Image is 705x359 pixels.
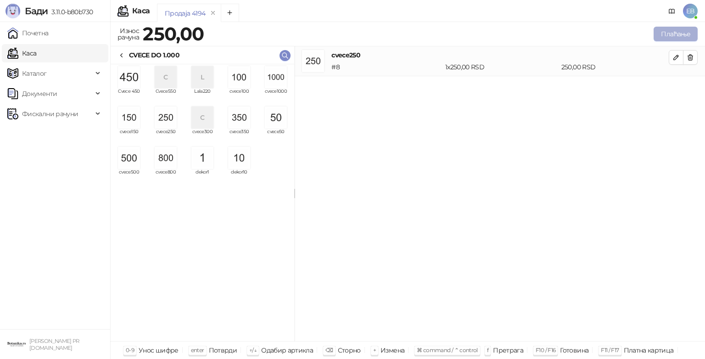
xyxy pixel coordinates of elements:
h4: cvece250 [331,50,669,60]
a: Почетна [7,24,49,42]
img: Slika [228,107,250,129]
div: Потврди [209,344,237,356]
div: # 8 [330,62,443,72]
div: Унос шифре [139,344,179,356]
img: Slika [155,147,177,169]
small: [PERSON_NAME] PR [DOMAIN_NAME] [29,338,79,351]
img: Slika [228,147,250,169]
img: Slika [265,107,287,129]
div: Измена [380,344,404,356]
a: Документација [665,4,679,18]
span: cvece1000 [261,89,291,103]
div: Продаја 4194 [165,8,205,18]
span: 3.11.0-b80b730 [48,8,93,16]
span: Lala220 [188,89,217,103]
div: Износ рачуна [116,25,141,43]
span: dekor10 [224,170,254,184]
span: cvece500 [114,170,144,184]
span: cvece100 [224,89,254,103]
span: enter [191,347,204,353]
div: Сторно [338,344,361,356]
img: Slika [191,147,213,169]
span: Документи [22,84,57,103]
span: Каталог [22,64,47,83]
button: Плаћање [654,27,698,41]
span: Cvece550 [151,89,180,103]
span: cvece350 [224,129,254,143]
img: Slika [155,107,177,129]
span: ⌘ command / ⌃ control [417,347,478,353]
span: F11 / F17 [601,347,619,353]
span: Cvece 450 [114,89,144,103]
span: cvece50 [261,129,291,143]
div: Претрага [493,344,523,356]
span: ↑/↓ [249,347,257,353]
span: EB [683,4,698,18]
img: Slika [118,107,140,129]
span: + [373,347,376,353]
div: Готовина [560,344,588,356]
div: C [155,66,177,88]
div: C [191,107,213,129]
div: Платна картица [624,344,674,356]
button: remove [207,9,219,17]
div: 1 x 250,00 RSD [443,62,560,72]
div: 250,00 RSD [560,62,671,72]
img: 64x64-companyLogo-0e2e8aaa-0bd2-431b-8613-6e3c65811325.png [7,335,26,353]
img: Slika [265,66,287,88]
button: Add tab [221,4,239,22]
div: Одабир артикла [261,344,313,356]
span: 0-9 [126,347,134,353]
a: Каса [7,44,36,62]
span: cvece150 [114,129,144,143]
strong: 250,00 [143,22,204,45]
img: Slika [228,66,250,88]
div: L [191,66,213,88]
div: Каса [132,7,150,15]
span: ⌫ [325,347,333,353]
span: F10 / F16 [536,347,555,353]
span: cvece300 [188,129,217,143]
img: Logo [6,4,20,18]
span: cvece800 [151,170,180,184]
div: grid [111,64,294,341]
span: Фискални рачуни [22,105,78,123]
span: dekor1 [188,170,217,184]
img: Slika [118,147,140,169]
img: Slika [118,66,140,88]
div: CVECE DO 1.000 [129,50,179,60]
span: Бади [25,6,48,17]
span: cvece250 [151,129,180,143]
span: f [487,347,488,353]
